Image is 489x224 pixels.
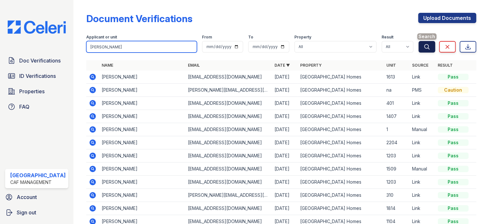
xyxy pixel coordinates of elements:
a: Name [102,63,113,68]
td: [PERSON_NAME] [99,71,185,84]
a: Doc Verifications [5,54,68,67]
div: Pass [438,166,468,172]
td: Manual [409,162,435,176]
td: Manual [409,123,435,136]
td: [PERSON_NAME] [99,162,185,176]
td: [PERSON_NAME] [99,189,185,202]
td: [PERSON_NAME] [99,84,185,97]
span: Account [17,193,37,201]
td: Link [409,110,435,123]
td: [PERSON_NAME] [99,202,185,215]
td: [PERSON_NAME] [99,110,185,123]
a: ID Verifications [5,70,68,82]
td: [EMAIL_ADDRESS][DOMAIN_NAME] [185,123,272,136]
a: Property [300,63,322,68]
td: [EMAIL_ADDRESS][DOMAIN_NAME] [185,110,272,123]
td: [DATE] [272,97,298,110]
td: 1814 [384,202,409,215]
label: Property [294,35,311,40]
a: Sign out [3,206,71,219]
div: Pass [438,139,468,146]
td: [PERSON_NAME] [99,149,185,162]
td: 2204 [384,136,409,149]
td: [GEOGRAPHIC_DATA] Homes [298,123,384,136]
td: [GEOGRAPHIC_DATA] Homes [298,202,384,215]
td: Link [409,202,435,215]
td: Link [409,97,435,110]
label: Result [382,35,393,40]
a: Properties [5,85,68,98]
td: [DATE] [272,202,298,215]
td: [EMAIL_ADDRESS][DOMAIN_NAME] [185,71,272,84]
div: [GEOGRAPHIC_DATA] [10,171,66,179]
td: [GEOGRAPHIC_DATA] Homes [298,149,384,162]
label: From [202,35,212,40]
td: [PERSON_NAME][EMAIL_ADDRESS][DOMAIN_NAME] [185,189,272,202]
a: Date ▼ [274,63,290,68]
a: Upload Documents [418,13,476,23]
div: Pass [438,74,468,80]
span: FAQ [19,103,30,111]
div: Pass [438,100,468,106]
td: [PERSON_NAME][EMAIL_ADDRESS][DOMAIN_NAME] [185,84,272,97]
div: Pass [438,113,468,120]
label: To [248,35,253,40]
div: Pass [438,205,468,212]
td: [DATE] [272,136,298,149]
td: [GEOGRAPHIC_DATA] Homes [298,84,384,97]
input: Search by name, email, or unit number [86,41,197,53]
td: [EMAIL_ADDRESS][DOMAIN_NAME] [185,97,272,110]
td: [GEOGRAPHIC_DATA] Homes [298,97,384,110]
div: Pass [438,179,468,185]
td: [DATE] [272,162,298,176]
td: [EMAIL_ADDRESS][DOMAIN_NAME] [185,202,272,215]
a: Result [438,63,453,68]
td: [GEOGRAPHIC_DATA] Homes [298,176,384,189]
td: Link [409,149,435,162]
td: PMS [409,84,435,97]
div: CAF Management [10,179,66,186]
td: [PERSON_NAME] [99,176,185,189]
td: [DATE] [272,189,298,202]
span: ID Verifications [19,72,56,80]
a: FAQ [5,100,68,113]
div: Document Verifications [86,13,192,24]
span: Sign out [17,209,36,216]
img: CE_Logo_Blue-a8612792a0a2168367f1c8372b55b34899dd931a85d93a1a3d3e32e68fde9ad4.png [3,21,71,34]
td: [PERSON_NAME] [99,97,185,110]
span: Search [417,33,436,40]
td: [PERSON_NAME] [99,136,185,149]
div: Caution [438,87,468,93]
td: [DATE] [272,110,298,123]
a: Source [412,63,428,68]
a: Email [188,63,200,68]
td: 1203 [384,176,409,189]
td: 401 [384,97,409,110]
a: Unit [386,63,396,68]
td: na [384,84,409,97]
td: 1613 [384,71,409,84]
div: Pass [438,153,468,159]
td: [GEOGRAPHIC_DATA] Homes [298,110,384,123]
span: Doc Verifications [19,57,61,64]
td: [EMAIL_ADDRESS][DOMAIN_NAME] [185,176,272,189]
td: [GEOGRAPHIC_DATA] Homes [298,189,384,202]
td: Link [409,176,435,189]
td: [DATE] [272,123,298,136]
td: [EMAIL_ADDRESS][DOMAIN_NAME] [185,149,272,162]
td: [DATE] [272,84,298,97]
div: Pass [438,192,468,198]
a: Account [3,191,71,203]
td: [PERSON_NAME] [99,123,185,136]
td: Link [409,136,435,149]
button: Search [418,41,435,53]
td: 310 [384,189,409,202]
td: [GEOGRAPHIC_DATA] Homes [298,71,384,84]
td: [EMAIL_ADDRESS][DOMAIN_NAME] [185,136,272,149]
td: Link [409,71,435,84]
td: 1 [384,123,409,136]
td: Link [409,189,435,202]
td: [DATE] [272,149,298,162]
td: 1203 [384,149,409,162]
